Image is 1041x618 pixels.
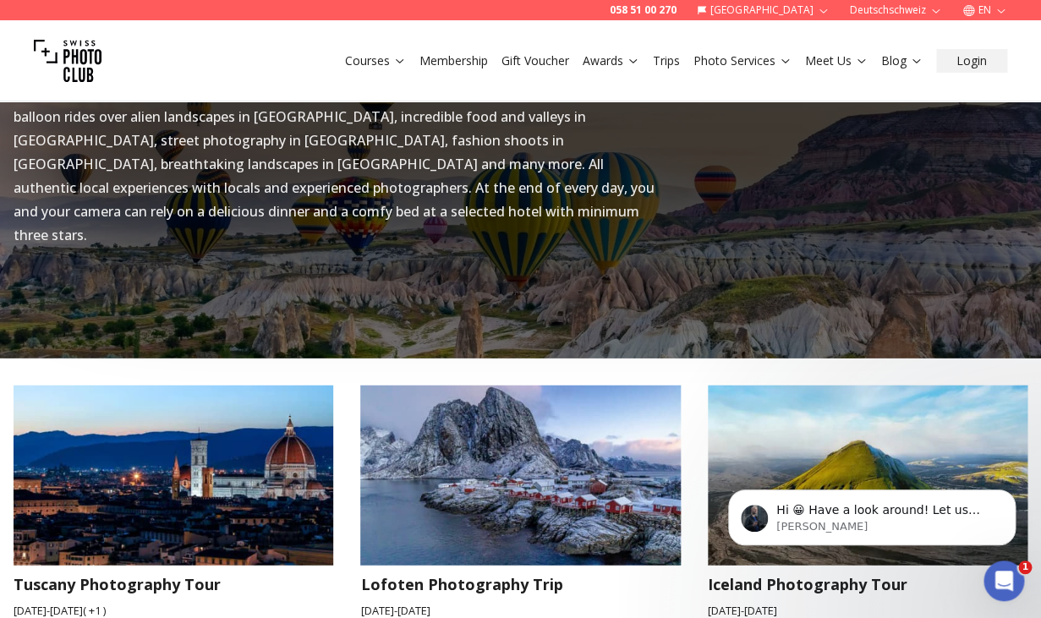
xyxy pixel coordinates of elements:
[693,52,792,69] a: Photo Services
[874,49,929,73] button: Blog
[14,572,333,596] h3: Tuscany Photography Tour
[419,52,488,69] a: Membership
[34,27,101,95] img: Swiss photo club
[805,52,868,69] a: Meet Us
[798,49,874,73] button: Meet Us
[576,49,646,73] button: Awards
[501,52,569,69] a: Gift Voucher
[687,49,798,73] button: Photo Services
[344,376,696,574] img: Lofoten Photography Trip
[703,454,1041,572] iframe: Intercom notifications Nachricht
[881,52,923,69] a: Blog
[653,52,680,69] a: Trips
[646,49,687,73] button: Trips
[345,52,406,69] a: Courses
[1018,561,1032,574] span: 1
[708,572,1027,596] h3: Iceland Photography Tour
[360,572,680,596] h3: Lofoten Photography Trip
[413,49,495,73] button: Membership
[583,52,639,69] a: Awards
[610,3,677,17] a: 058 51 00 270
[338,49,413,73] button: Courses
[936,49,1007,73] button: Login
[14,57,663,247] p: We hand-picked several beautiful destinations in [GEOGRAPHIC_DATA] which don't require much of a ...
[495,49,576,73] button: Gift Voucher
[983,561,1024,601] iframe: Intercom live chat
